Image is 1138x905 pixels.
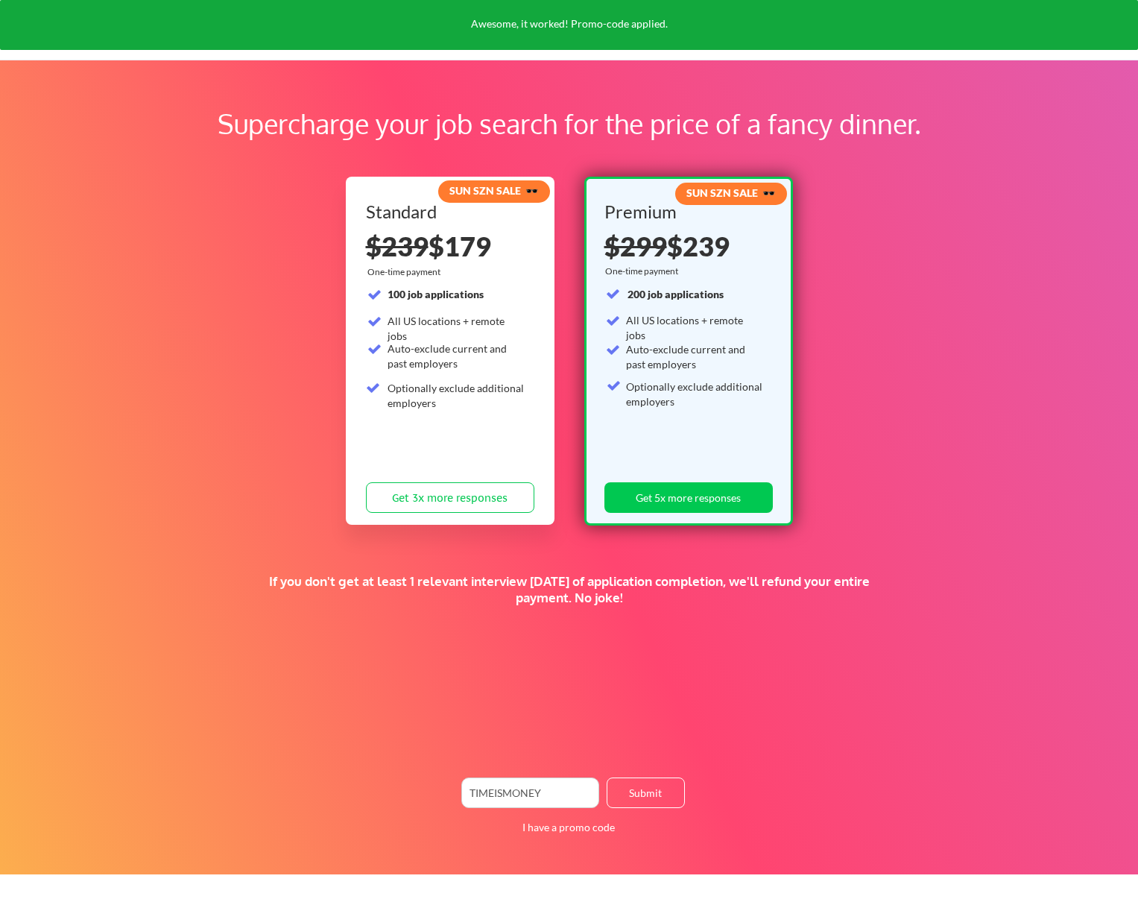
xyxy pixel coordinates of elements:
strong: 200 job applications [628,288,724,300]
button: I have a promo code [513,819,623,836]
strong: 100 job applications [388,288,484,300]
div: Optionally exclude additional employers [626,379,764,409]
strong: SUN SZN SALE 🕶️ [449,184,538,197]
s: $239 [366,230,429,262]
div: Standard [366,203,529,221]
div: If you don't get at least 1 relevant interview [DATE] of application completion, we'll refund you... [259,573,879,606]
button: Get 3x more responses [366,482,534,513]
div: Auto-exclude current and past employers [388,341,525,370]
strong: SUN SZN SALE 🕶️ [686,186,775,199]
div: All US locations + remote jobs [388,314,525,343]
div: One-time payment [367,266,445,278]
div: Optionally exclude additional employers [388,381,525,410]
input: Enter your code [461,778,599,808]
s: $299 [604,230,667,262]
div: Premium [604,203,768,221]
div: Auto-exclude current and past employers [626,342,764,371]
div: All US locations + remote jobs [626,313,764,342]
button: Submit [607,778,685,808]
div: $179 [366,233,534,259]
div: Supercharge your job search for the price of a fancy dinner. [95,104,1043,144]
div: One-time payment [605,265,683,277]
div: $239 [604,233,768,259]
button: Get 5x more responses [604,482,773,513]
